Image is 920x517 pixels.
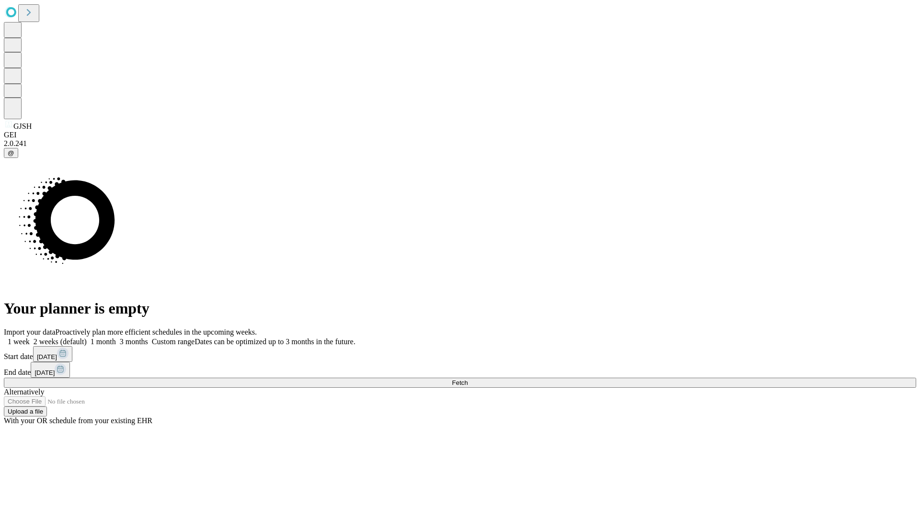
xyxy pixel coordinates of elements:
span: 3 months [120,337,148,346]
span: [DATE] [34,369,55,376]
button: Fetch [4,378,916,388]
span: Fetch [452,379,468,386]
span: Alternatively [4,388,44,396]
span: Custom range [152,337,195,346]
span: Import your data [4,328,56,336]
span: Proactively plan more efficient schedules in the upcoming weeks. [56,328,257,336]
div: 2.0.241 [4,139,916,148]
span: GJSH [13,122,32,130]
span: [DATE] [37,353,57,360]
h1: Your planner is empty [4,300,916,317]
span: 2 weeks (default) [34,337,87,346]
span: With your OR schedule from your existing EHR [4,416,152,425]
button: [DATE] [33,346,72,362]
button: [DATE] [31,362,70,378]
button: @ [4,148,18,158]
div: End date [4,362,916,378]
button: Upload a file [4,406,47,416]
span: @ [8,149,14,157]
span: Dates can be optimized up to 3 months in the future. [195,337,355,346]
span: 1 month [91,337,116,346]
div: Start date [4,346,916,362]
span: 1 week [8,337,30,346]
div: GEI [4,131,916,139]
